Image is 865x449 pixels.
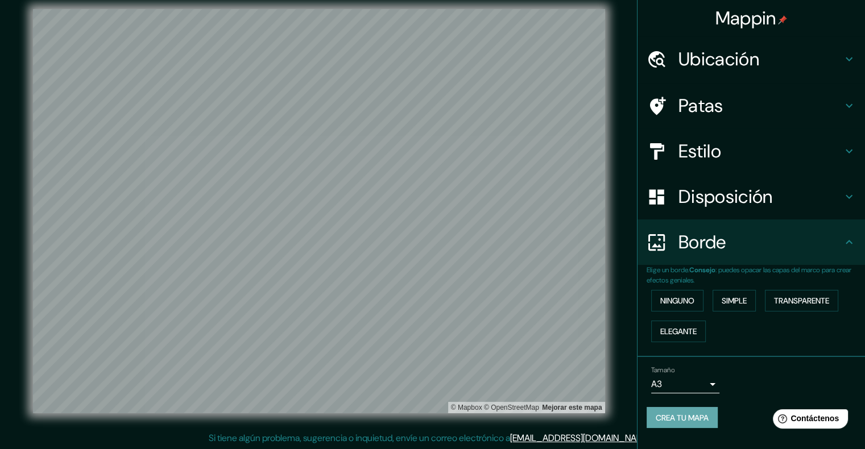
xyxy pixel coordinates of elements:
font: Elegante [660,326,697,336]
a: Mapbox [451,404,482,411]
div: Ubicación [638,36,865,82]
font: Simple [722,296,747,306]
div: Estilo [638,128,865,174]
iframe: Lanzador de widgets de ayuda [764,405,852,436]
font: Estilo [678,139,721,163]
div: A3 [651,375,719,393]
font: Borde [678,230,726,254]
img: pin-icon.png [778,15,787,24]
font: : puedes opacar las capas del marco para crear efectos geniales. [647,265,851,285]
a: Mapa de OpenStreet [484,404,539,411]
div: Borde [638,219,865,265]
font: Si tiene algún problema, sugerencia o inquietud, envíe un correo electrónico a [209,432,510,444]
button: Elegante [651,321,706,342]
font: Tamaño [651,365,674,375]
div: Patas [638,83,865,128]
a: Map feedback [542,404,602,411]
font: Consejo [689,265,715,275]
font: Mejorar este mapa [542,404,602,411]
font: Disposición [678,185,772,209]
font: Crea tu mapa [656,413,709,423]
button: Simple [713,290,756,311]
font: Patas [678,94,723,118]
div: Disposición [638,174,865,219]
canvas: Mapa [33,9,605,413]
font: Mappin [715,6,776,30]
button: Crea tu mapa [647,407,718,429]
button: Transparente [765,290,838,311]
font: Ubicación [678,47,759,71]
font: © OpenStreetMap [484,404,539,411]
font: Elige un borde. [647,265,689,275]
font: A3 [651,378,662,390]
a: [EMAIL_ADDRESS][DOMAIN_NAME] [510,432,651,444]
font: Transparente [774,296,829,306]
button: Ninguno [651,290,703,311]
font: © Mapbox [451,404,482,411]
font: Ninguno [660,296,694,306]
